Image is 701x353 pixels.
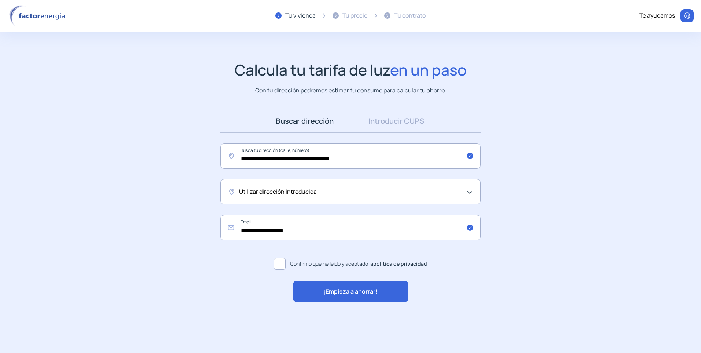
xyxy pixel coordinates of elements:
[259,110,350,132] a: Buscar dirección
[350,110,442,132] a: Introducir CUPS
[239,187,317,197] span: Utilizar dirección introducida
[390,59,467,80] span: en un paso
[394,11,426,21] div: Tu contrato
[255,86,446,95] p: Con tu dirección podremos estimar tu consumo para calcular tu ahorro.
[285,11,316,21] div: Tu vivienda
[323,287,378,296] span: ¡Empieza a ahorrar!
[373,260,427,267] a: política de privacidad
[683,12,691,19] img: llamar
[290,260,427,268] span: Confirmo que he leído y aceptado la
[235,61,467,79] h1: Calcula tu tarifa de luz
[7,5,70,26] img: logo factor
[342,11,367,21] div: Tu precio
[639,11,675,21] div: Te ayudamos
